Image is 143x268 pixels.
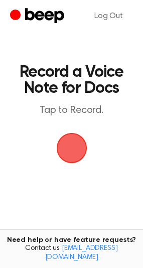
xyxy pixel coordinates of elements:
a: Log Out [84,4,133,28]
img: Beep Logo [57,133,87,163]
h1: Record a Voice Note for Docs [18,64,125,96]
p: Tap to Record. [18,104,125,117]
a: Beep [10,7,67,26]
a: [EMAIL_ADDRESS][DOMAIN_NAME] [45,245,118,261]
span: Contact us [6,244,137,262]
